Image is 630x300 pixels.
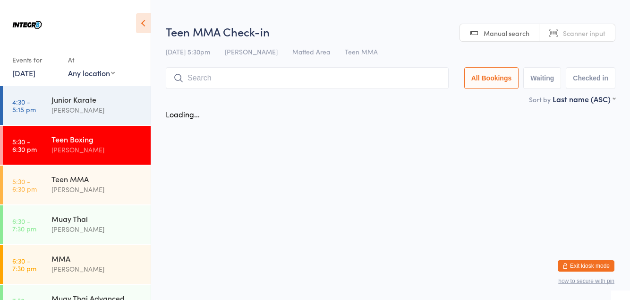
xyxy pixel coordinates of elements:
[166,24,615,39] h2: Teen MMA Check-in
[3,166,151,204] a: 5:30 -6:30 pmTeen MMA[PERSON_NAME]
[3,205,151,244] a: 6:30 -7:30 pmMuay Thai[PERSON_NAME]
[523,67,561,89] button: Waiting
[563,28,605,38] span: Scanner input
[9,7,45,43] img: Integr8 Bentleigh
[12,177,37,193] time: 5:30 - 6:30 pm
[51,94,143,105] div: Junior Karate
[3,126,151,165] a: 5:30 -6:30 pmTeen Boxing[PERSON_NAME]
[12,68,35,78] a: [DATE]
[51,264,143,274] div: [PERSON_NAME]
[51,224,143,235] div: [PERSON_NAME]
[12,217,36,232] time: 6:30 - 7:30 pm
[225,47,278,56] span: [PERSON_NAME]
[51,213,143,224] div: Muay Thai
[51,144,143,155] div: [PERSON_NAME]
[51,253,143,264] div: MMA
[68,68,115,78] div: Any location
[51,105,143,115] div: [PERSON_NAME]
[12,257,36,272] time: 6:30 - 7:30 pm
[51,174,143,184] div: Teen MMA
[464,67,519,89] button: All Bookings
[12,52,59,68] div: Events for
[51,134,143,144] div: Teen Boxing
[68,52,115,68] div: At
[3,86,151,125] a: 4:30 -5:15 pmJunior Karate[PERSON_NAME]
[558,260,614,272] button: Exit kiosk mode
[345,47,378,56] span: Teen MMA
[51,184,143,195] div: [PERSON_NAME]
[292,47,330,56] span: Matted Area
[553,94,615,104] div: Last name (ASC)
[166,67,449,89] input: Search
[12,138,37,153] time: 5:30 - 6:30 pm
[12,98,36,113] time: 4:30 - 5:15 pm
[3,245,151,284] a: 6:30 -7:30 pmMMA[PERSON_NAME]
[558,278,614,284] button: how to secure with pin
[484,28,529,38] span: Manual search
[529,95,551,104] label: Sort by
[566,67,615,89] button: Checked in
[166,109,200,119] div: Loading...
[166,47,210,56] span: [DATE] 5:30pm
